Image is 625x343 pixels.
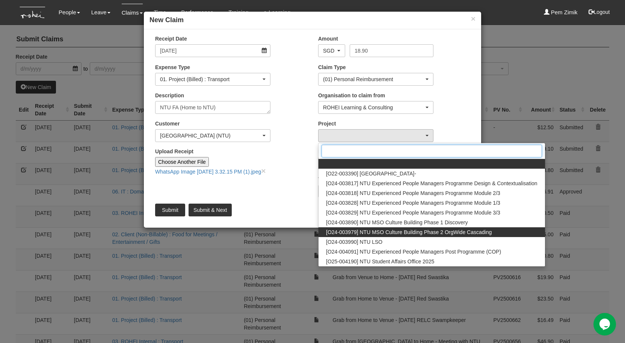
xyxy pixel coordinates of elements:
[155,204,185,216] input: Submit
[326,219,468,226] span: [O24-003890] NTU MSO Culture Building Phase 1 Discovery
[149,16,184,24] b: New Claim
[318,63,346,71] label: Claim Type
[471,15,476,23] button: ×
[189,204,232,216] input: Submit & Next
[155,120,180,127] label: Customer
[155,157,209,167] input: Choose Another File
[155,63,190,71] label: Expense Type
[160,132,261,139] div: [GEOGRAPHIC_DATA] (NTU)
[326,248,501,255] span: [O24-004091] NTU Experienced People Managers Post Programme (COP)
[323,76,424,83] div: (01) Personal Reimbursement
[318,35,338,42] label: Amount
[155,169,261,175] a: WhatsApp Image [DATE] 3.32.15 PM (1).jpeg
[318,44,345,57] button: SGD
[155,44,270,57] input: d/m/yyyy
[326,189,500,197] span: [O24-003818] NTU Experienced People Managers Programme Module 2/3
[326,258,434,265] span: [O25-004190] NTU Student Affairs Office 2025
[593,313,617,335] iframe: chat widget
[155,129,270,142] button: Nanyang Technological University (NTU)
[155,92,184,99] label: Description
[326,238,382,246] span: [O24-003990] NTU LSO
[160,76,261,83] div: 01. Project (Billed) : Transport
[326,170,416,177] span: [O22-003390] [GEOGRAPHIC_DATA]-
[155,73,270,86] button: 01. Project (Billed) : Transport
[323,47,336,54] div: SGD
[318,92,385,99] label: Organisation to claim from
[155,148,193,155] label: Upload Receipt
[326,180,537,187] span: [O24-003817] NTU Experienced People Managers Programme Design & Contextualisation
[155,35,187,42] label: Receipt Date
[318,101,433,114] button: ROHEI Learning & Consulting
[326,228,492,236] span: [O24-003979] NTU MSO Culture Building Phase 2 OrgWide Cascading
[318,73,433,86] button: (01) Personal Reimbursement
[318,120,336,127] label: Project
[322,145,542,157] input: Search
[261,166,266,175] a: close
[323,104,424,111] div: ROHEI Learning & Consulting
[326,199,500,207] span: [O24-003828] NTU Experienced People Managers Programme Module 1/3
[326,209,500,216] span: [O24-003829] NTU Experienced People Managers Programme Module 3/3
